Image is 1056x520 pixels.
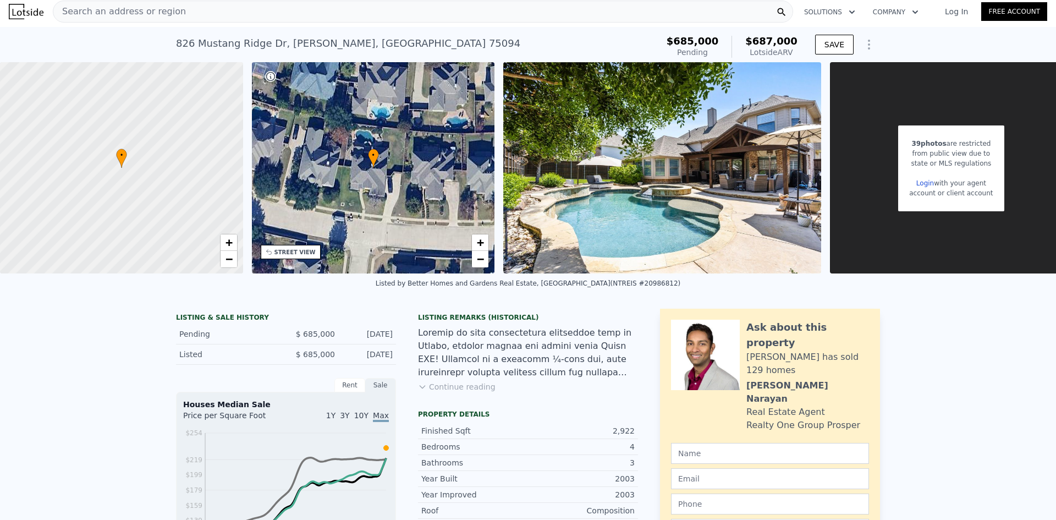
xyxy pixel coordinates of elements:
[354,411,369,420] span: 10Y
[745,47,798,58] div: Lotside ARV
[334,378,365,392] div: Rent
[528,505,635,516] div: Composition
[179,349,277,360] div: Listed
[418,313,638,322] div: Listing Remarks (Historical)
[116,149,127,168] div: •
[746,351,869,377] div: [PERSON_NAME] has sold 129 homes
[503,62,821,273] img: Sale: 166950506 Parcel: 113070245
[981,2,1047,21] a: Free Account
[344,349,393,360] div: [DATE]
[185,502,202,510] tspan: $159
[421,457,528,468] div: Bathrooms
[864,2,927,22] button: Company
[528,425,635,436] div: 2,922
[418,410,638,419] div: Property details
[909,149,993,158] div: from public view due to
[274,248,316,256] div: STREET VIEW
[418,381,496,392] button: Continue reading
[745,35,798,47] span: $687,000
[795,2,864,22] button: Solutions
[365,378,396,392] div: Sale
[746,419,860,432] div: Realty One Group Prosper
[472,251,488,267] a: Zoom out
[326,411,335,420] span: 1Y
[916,179,934,187] a: Login
[376,280,681,287] div: Listed by Better Homes and Gardens Real Estate, [GEOGRAPHIC_DATA] (NTREIS #20986812)
[368,149,379,168] div: •
[225,236,232,249] span: +
[185,486,202,494] tspan: $179
[344,329,393,340] div: [DATE]
[368,150,379,160] span: •
[9,4,43,19] img: Lotside
[421,473,528,484] div: Year Built
[858,34,880,56] button: Show Options
[477,252,484,266] span: −
[185,456,202,464] tspan: $219
[185,471,202,479] tspan: $199
[909,188,993,198] div: account or client account
[528,457,635,468] div: 3
[221,251,237,267] a: Zoom out
[934,179,986,187] span: with your agent
[815,35,854,54] button: SAVE
[667,35,719,47] span: $685,000
[183,399,389,410] div: Houses Median Sale
[528,473,635,484] div: 2003
[176,36,520,51] div: 826 Mustang Ridge Dr , [PERSON_NAME] , [GEOGRAPHIC_DATA] 75094
[472,234,488,251] a: Zoom in
[221,234,237,251] a: Zoom in
[373,411,389,422] span: Max
[421,505,528,516] div: Roof
[179,329,277,340] div: Pending
[911,140,946,147] span: 39 photos
[528,441,635,452] div: 4
[746,379,869,406] div: [PERSON_NAME] Narayan
[667,47,719,58] div: Pending
[671,494,869,514] input: Phone
[296,330,335,338] span: $ 685,000
[296,350,335,359] span: $ 685,000
[932,6,981,17] a: Log In
[909,158,993,168] div: state or MLS regulations
[671,468,869,489] input: Email
[671,443,869,464] input: Name
[421,425,528,436] div: Finished Sqft
[909,139,993,149] div: are restricted
[53,5,186,18] span: Search an address or region
[528,489,635,500] div: 2003
[183,410,286,428] div: Price per Square Foot
[185,429,202,437] tspan: $254
[116,150,127,160] span: •
[746,320,869,351] div: Ask about this property
[176,313,396,324] div: LISTING & SALE HISTORY
[225,252,232,266] span: −
[421,489,528,500] div: Year Improved
[746,406,825,419] div: Real Estate Agent
[477,236,484,249] span: +
[418,326,638,379] div: Loremip do sita consectetura elitseddoe temp in Utlabo, etdolor magnaa eni admini venia Quisn EXE...
[340,411,349,420] span: 3Y
[421,441,528,452] div: Bedrooms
